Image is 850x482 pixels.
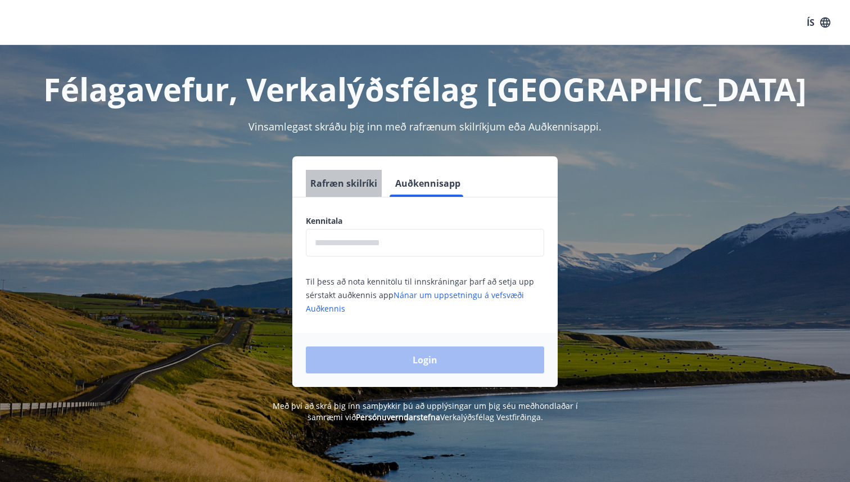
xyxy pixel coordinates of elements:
button: Rafræn skilríki [306,170,382,197]
a: Persónuverndarstefna [356,412,440,422]
span: Með því að skrá þig inn samþykkir þú að upplýsingar um þig séu meðhöndlaðar í samræmi við Verkalý... [273,400,578,422]
h1: Félagavefur, Verkalýðsfélag [GEOGRAPHIC_DATA] [34,67,816,110]
a: Nánar um uppsetningu á vefsvæði Auðkennis [306,290,524,314]
span: Vinsamlegast skráðu þig inn með rafrænum skilríkjum eða Auðkennisappi. [248,120,602,133]
label: Kennitala [306,215,544,227]
button: ÍS [801,12,837,33]
span: Til þess að nota kennitölu til innskráningar þarf að setja upp sérstakt auðkennis app [306,276,534,314]
button: Auðkennisapp [391,170,465,197]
